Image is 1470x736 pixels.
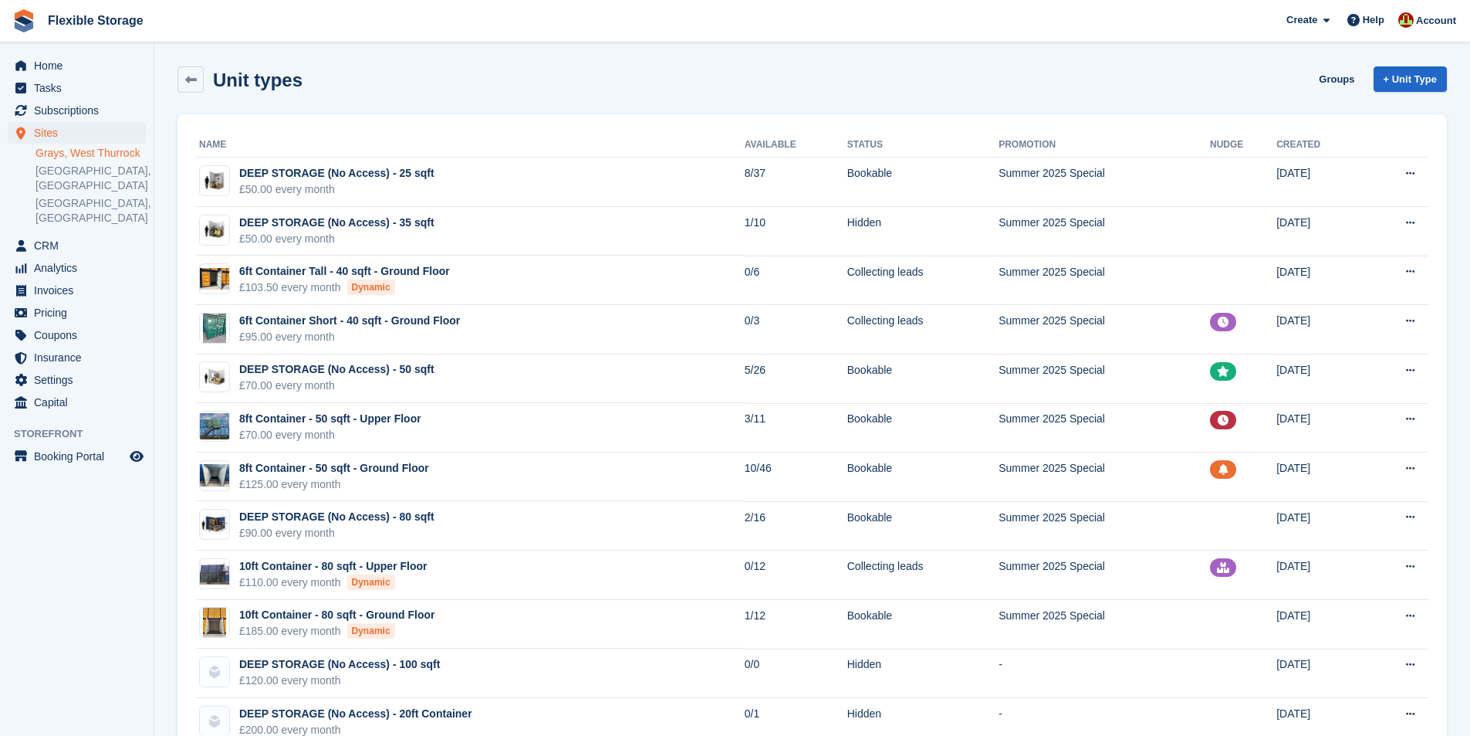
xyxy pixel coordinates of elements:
[999,501,1210,551] td: Summer 2025 Special
[847,600,999,650] td: Bookable
[1276,649,1364,698] td: [DATE]
[239,575,427,591] div: £110.00 every month
[847,551,999,600] td: Collecting leads
[200,413,229,439] img: IMG_2094b.JPG
[999,158,1210,207] td: Summer 2025 Special
[239,673,440,689] div: £120.00 every month
[8,235,146,256] a: menu
[745,501,847,551] td: 2/16
[1210,133,1276,158] th: Nudge
[200,562,229,585] img: 10ft%20with%20stairs.jpeg
[847,649,999,698] td: Hidden
[847,256,999,305] td: Collecting leads
[239,215,434,231] div: DEEP STORAGE (No Access) - 35 sqft
[14,426,154,442] span: Storefront
[239,525,434,541] div: £90.00 every month
[35,146,146,161] a: Grays, West Thurrock
[847,158,999,207] td: Bookable
[8,280,146,301] a: menu
[1276,354,1364,404] td: [DATE]
[745,305,847,354] td: 0/3
[1276,600,1364,650] td: [DATE]
[213,70,302,90] h2: Unit types
[239,165,434,181] div: DEEP STORAGE (No Access) - 25 sqft
[1374,66,1447,92] a: + Unit Type
[239,477,429,493] div: £125.00 every month
[745,354,847,404] td: 5/26
[34,77,127,99] span: Tasks
[34,446,127,467] span: Booking Portal
[1276,551,1364,600] td: [DATE]
[34,280,127,301] span: Invoices
[239,411,421,427] div: 8ft Container - 50 sqft - Upper Floor
[999,600,1210,650] td: Summer 2025 Special
[8,100,146,121] a: menu
[1276,403,1364,453] td: [DATE]
[1276,158,1364,207] td: [DATE]
[239,329,460,345] div: £95.00 every month
[35,196,146,226] a: [GEOGRAPHIC_DATA], [GEOGRAPHIC_DATA]
[8,257,146,279] a: menu
[847,403,999,453] td: Bookable
[745,207,847,256] td: 1/10
[999,649,1210,698] td: -
[200,657,229,687] img: blank-unit-type-icon-ffbac7b88ba66c5e286b0e438baccc4b9c83835d4c34f86887a83fc20ec27e7b.svg
[745,649,847,698] td: 0/0
[12,9,35,32] img: stora-icon-8386f47178a22dfd0bd8f6a31ec36ba5ce8667c1dd55bd0f319d3a0aa187defe.svg
[34,302,127,324] span: Pricing
[999,354,1210,404] td: Summer 2025 Special
[239,263,450,280] div: 6ft Container Tall - 40 sqft - Ground Floor
[8,122,146,144] a: menu
[999,403,1210,453] td: Summer 2025 Special
[847,305,999,354] td: Collecting leads
[1276,133,1364,158] th: Created
[1276,256,1364,305] td: [DATE]
[347,280,395,295] div: Dynamic
[745,600,847,650] td: 1/12
[196,133,745,158] th: Name
[847,133,999,158] th: Status
[239,623,435,639] div: £185.00 every month
[34,257,127,279] span: Analytics
[8,302,146,324] a: menu
[745,403,847,453] td: 3/11
[239,706,472,722] div: DEEP STORAGE (No Access) - 20ft Container
[8,55,146,76] a: menu
[8,324,146,346] a: menu
[34,122,127,144] span: Sites
[200,219,229,241] img: 35-sqft-unit.jpg
[745,256,847,305] td: 0/6
[239,181,434,198] div: £50.00 every month
[1416,13,1456,29] span: Account
[999,133,1210,158] th: Promotion
[200,464,229,487] img: 8ft%20Ground%20Inside.jpeg
[42,8,150,33] a: Flexible Storage
[239,231,434,247] div: £50.00 every month
[200,366,229,388] img: 50-sqft-unit.jpg
[34,55,127,76] span: Home
[203,607,226,638] img: 10ft%20Inside%20%231.JPG
[347,575,395,590] div: Dynamic
[34,235,127,256] span: CRM
[34,324,127,346] span: Coupons
[1363,12,1384,28] span: Help
[239,361,434,378] div: DEEP STORAGE (No Access) - 50 sqft
[8,369,146,391] a: menu
[847,207,999,256] td: Hidden
[200,170,229,192] img: 25-sqft-unit.jpg
[35,164,146,193] a: [GEOGRAPHIC_DATA], [GEOGRAPHIC_DATA]
[999,207,1210,256] td: Summer 2025 Special
[1276,207,1364,256] td: [DATE]
[847,453,999,502] td: Bookable
[1276,501,1364,551] td: [DATE]
[203,313,226,344] img: 6ft%20Ground%20Outside.jpeg
[745,453,847,502] td: 10/46
[239,558,427,575] div: 10ft Container - 80 sqft - Upper Floor
[999,453,1210,502] td: Summer 2025 Special
[745,158,847,207] td: 8/37
[745,133,847,158] th: Available
[1286,12,1317,28] span: Create
[999,256,1210,305] td: Summer 2025 Special
[347,623,395,639] div: Dynamic
[34,392,127,413] span: Capital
